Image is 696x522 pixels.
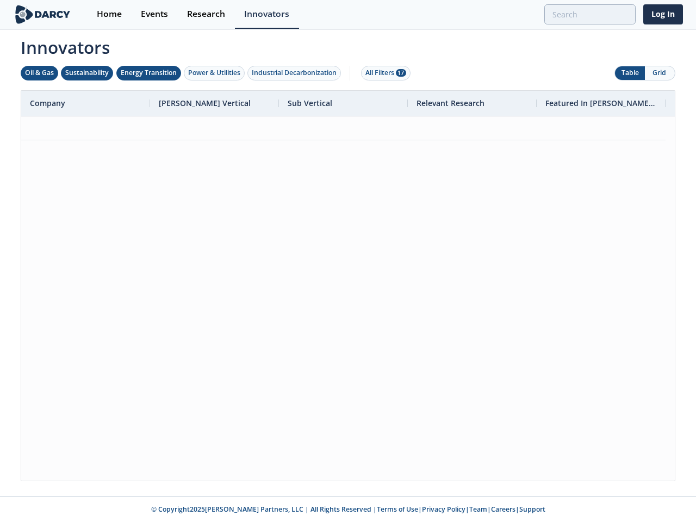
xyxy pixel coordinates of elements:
[252,68,337,78] div: Industrial Decarbonization
[544,4,636,24] input: Advanced Search
[61,66,113,80] button: Sustainability
[65,68,109,78] div: Sustainability
[643,4,683,24] a: Log In
[545,98,657,108] span: Featured In [PERSON_NAME] Live
[187,10,225,18] div: Research
[422,505,465,514] a: Privacy Policy
[396,69,406,77] span: 17
[25,68,54,78] div: Oil & Gas
[244,10,289,18] div: Innovators
[97,10,122,18] div: Home
[121,68,177,78] div: Energy Transition
[141,10,168,18] div: Events
[377,505,418,514] a: Terms of Use
[21,66,58,80] button: Oil & Gas
[469,505,487,514] a: Team
[365,68,406,78] div: All Filters
[13,30,683,60] span: Innovators
[30,98,65,108] span: Company
[116,66,181,80] button: Energy Transition
[417,98,484,108] span: Relevant Research
[615,66,645,80] button: Table
[159,98,251,108] span: [PERSON_NAME] Vertical
[247,66,341,80] button: Industrial Decarbonization
[13,5,72,24] img: logo-wide.svg
[15,505,681,514] p: © Copyright 2025 [PERSON_NAME] Partners, LLC | All Rights Reserved | | | | |
[491,505,515,514] a: Careers
[519,505,545,514] a: Support
[188,68,240,78] div: Power & Utilities
[288,98,332,108] span: Sub Vertical
[184,66,245,80] button: Power & Utilities
[645,66,675,80] button: Grid
[361,66,411,80] button: All Filters 17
